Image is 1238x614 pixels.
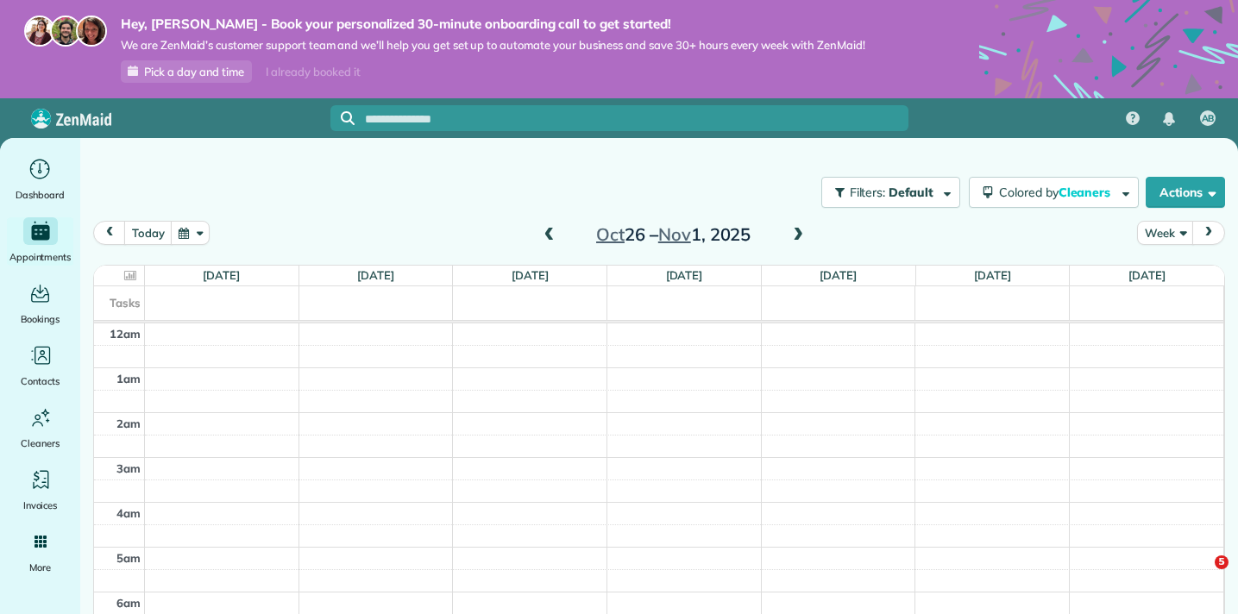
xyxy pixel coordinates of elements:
span: 2am [116,417,141,430]
a: [DATE] [974,268,1011,282]
span: Default [889,185,934,200]
a: [DATE] [1128,268,1166,282]
span: Tasks [110,296,141,310]
span: Colored by [999,185,1116,200]
div: I already booked it [255,61,370,83]
a: [DATE] [666,268,703,282]
span: Bookings [21,310,60,328]
img: jorge-587dff0eeaa6aab1f244e6dc62b8924c3b6ad411094392a53c71c6c4a576187d.jpg [50,16,81,47]
a: Invoices [7,466,73,514]
span: Nov [658,223,691,245]
a: [DATE] [820,268,857,282]
span: Appointments [9,248,72,266]
a: [DATE] [357,268,394,282]
span: Filters: [850,185,886,200]
button: Colored byCleaners [969,177,1139,208]
a: [DATE] [512,268,549,282]
button: today [124,221,172,244]
span: Invoices [23,497,58,514]
span: 5am [116,551,141,565]
span: AB [1202,112,1215,126]
img: michelle-19f622bdf1676172e81f8f8fba1fb50e276960ebfe0243fe18214015130c80e4.jpg [76,16,107,47]
span: 12am [110,327,141,341]
span: Contacts [21,373,60,390]
span: 4am [116,506,141,520]
nav: Main [1112,98,1238,138]
span: Cleaners [1059,185,1114,200]
a: Cleaners [7,404,73,452]
span: Pick a day and time [144,65,244,78]
span: Oct [596,223,625,245]
a: Filters: Default [813,177,960,208]
h2: 26 – 1, 2025 [566,225,782,244]
button: prev [93,221,126,244]
span: 5 [1215,555,1229,569]
a: Appointments [7,217,73,266]
a: [DATE] [203,268,240,282]
a: Contacts [7,341,73,390]
div: Notifications [1151,100,1187,138]
a: Bookings [7,279,73,328]
button: Week [1137,221,1193,244]
img: maria-72a9807cf96188c08ef61303f053569d2e2a8a1cde33d635c8a3ac13582a053d.jpg [24,16,55,47]
span: 6am [116,596,141,610]
span: More [29,559,51,576]
span: Dashboard [16,186,65,204]
span: We are ZenMaid’s customer support team and we’ll help you get set up to automate your business an... [121,38,865,53]
svg: Focus search [341,111,355,125]
button: next [1192,221,1225,244]
button: Focus search [330,111,355,125]
strong: Hey, [PERSON_NAME] - Book your personalized 30-minute onboarding call to get started! [121,16,865,33]
span: Cleaners [21,435,60,452]
a: Pick a day and time [121,60,252,83]
a: Dashboard [7,155,73,204]
span: 3am [116,461,141,475]
button: Actions [1146,177,1225,208]
iframe: Intercom live chat [1179,555,1221,597]
span: 1am [116,372,141,385]
button: Filters: Default [821,177,960,208]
